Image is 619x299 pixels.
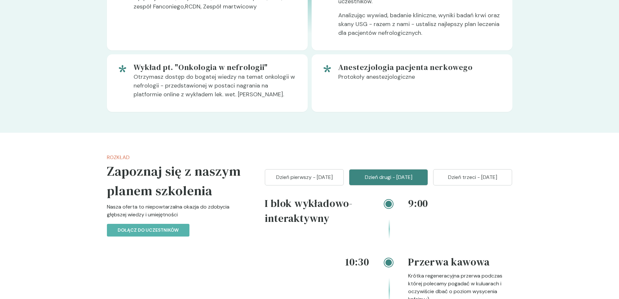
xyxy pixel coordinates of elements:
[357,173,420,181] p: Dzień drugi - [DATE]
[265,254,369,269] h4: 10:30
[408,196,512,211] h4: 9:00
[107,226,189,233] a: Dołącz do uczestników
[441,173,504,181] p: Dzień trzeci - [DATE]
[349,169,428,185] button: Dzień drugi - [DATE]
[118,227,179,234] p: Dołącz do uczestników
[273,173,336,181] p: Dzień pierwszy - [DATE]
[338,11,502,43] p: Analizując wywiad, badanie kliniczne, wyniki badań krwi oraz skany USG - razem z nami - ustalisz ...
[408,254,512,272] h4: Przerwa kawowa
[134,62,297,73] h5: Wykład pt. "Onkologia w nefrologii"
[134,73,297,104] p: Otrzymasz dostęp do bogatej wiedzy na temat onkologii w nefrologii - przedstawionej w postaci nag...
[107,161,244,200] h5: Zapoznaj się z naszym planem szkolenia
[265,196,369,228] h4: I blok wykładowo-interaktywny
[338,62,502,73] h5: Anestezjologia pacjenta nerkowego
[433,169,512,185] button: Dzień trzeci - [DATE]
[107,224,189,237] button: Dołącz do uczestników
[338,73,502,87] p: Protokoły anestezjologiczne
[107,154,244,161] p: Rozkład
[265,169,344,185] button: Dzień pierwszy - [DATE]
[107,203,244,224] p: Nasza oferta to niepowtarzalna okazja do zdobycia głębszej wiedzy i umiejętności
